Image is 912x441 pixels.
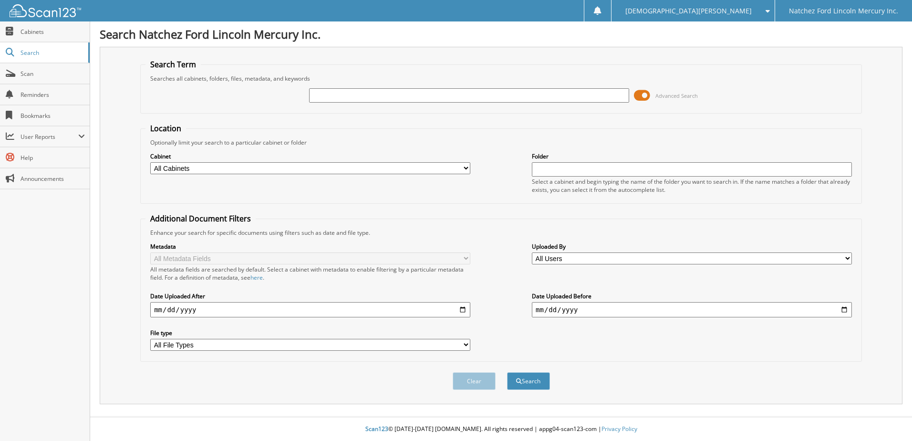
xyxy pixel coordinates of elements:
[150,329,470,337] label: File type
[145,213,256,224] legend: Additional Document Filters
[601,425,637,433] a: Privacy Policy
[100,26,902,42] h1: Search Natchez Ford Lincoln Mercury Inc.
[150,242,470,251] label: Metadata
[789,8,898,14] span: Natchez Ford Lincoln Mercury Inc.
[21,112,85,120] span: Bookmarks
[150,302,470,317] input: start
[21,49,83,57] span: Search
[532,178,852,194] div: Select a cabinet and begin typing the name of the folder you want to search in. If the name match...
[864,395,912,441] iframe: Chat Widget
[145,74,857,83] div: Searches all cabinets, folders, files, metadata, and keywords
[21,133,78,141] span: User Reports
[453,372,496,390] button: Clear
[90,418,912,441] div: © [DATE]-[DATE] [DOMAIN_NAME]. All rights reserved | appg04-scan123-com |
[21,175,85,183] span: Announcements
[10,4,81,17] img: scan123-logo-white.svg
[21,91,85,99] span: Reminders
[532,242,852,251] label: Uploaded By
[21,70,85,78] span: Scan
[145,138,857,147] div: Optionally limit your search to a particular cabinet or folder
[655,92,698,99] span: Advanced Search
[145,123,186,134] legend: Location
[507,372,550,390] button: Search
[150,292,470,300] label: Date Uploaded After
[532,292,852,300] label: Date Uploaded Before
[145,229,857,237] div: Enhance your search for specific documents using filters such as date and file type.
[150,265,470,282] div: All metadata fields are searched by default. Select a cabinet with metadata to enable filtering b...
[145,59,201,70] legend: Search Term
[150,152,470,160] label: Cabinet
[21,154,85,162] span: Help
[365,425,388,433] span: Scan123
[532,152,852,160] label: Folder
[21,28,85,36] span: Cabinets
[532,302,852,317] input: end
[625,8,752,14] span: [DEMOGRAPHIC_DATA][PERSON_NAME]
[250,273,263,282] a: here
